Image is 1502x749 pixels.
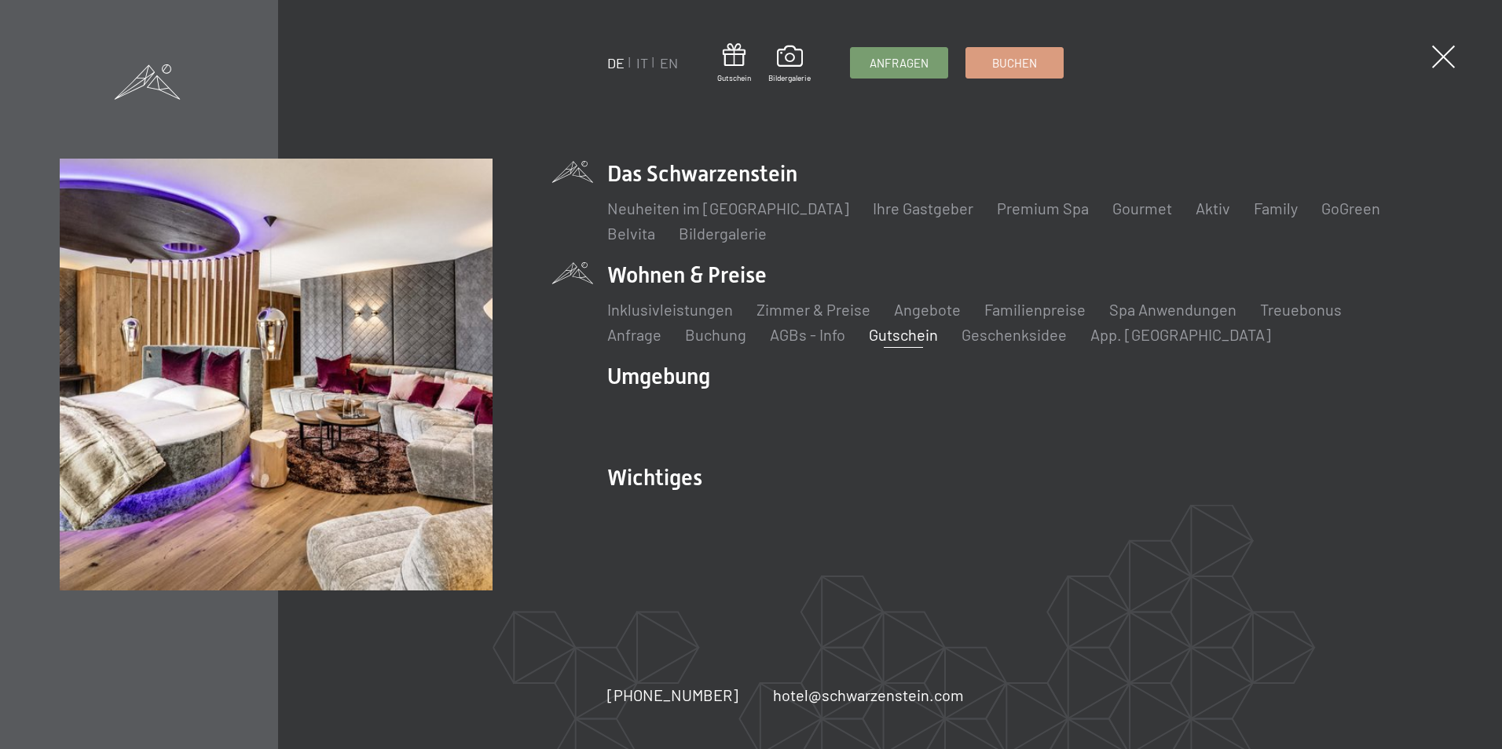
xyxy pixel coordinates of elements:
a: AGBs - Info [770,325,845,344]
span: Gutschein [717,72,751,83]
a: Inklusivleistungen [607,300,733,319]
a: Geschenksidee [962,325,1067,344]
span: Anfragen [870,55,929,71]
a: Bildergalerie [679,224,767,243]
a: Aktiv [1196,199,1230,217]
a: Spa Anwendungen [1109,300,1236,319]
a: IT [636,54,648,71]
a: Gutschein [717,43,751,83]
a: [PHONE_NUMBER] [607,684,738,706]
a: hotel@schwarzenstein.com [773,684,964,706]
a: Anfrage [607,325,661,344]
span: Buchen [992,55,1037,71]
a: Gutschein [869,325,938,344]
a: Familienpreise [984,300,1086,319]
a: Premium Spa [997,199,1089,217]
a: EN [660,54,678,71]
span: [PHONE_NUMBER] [607,685,738,704]
a: Ihre Gastgeber [873,199,973,217]
a: Anfragen [851,48,947,78]
a: Treuebonus [1260,300,1342,319]
span: Bildergalerie [768,72,811,83]
a: Zimmer & Preise [756,300,870,319]
a: DE [607,54,625,71]
a: Belvita [607,224,655,243]
a: Neuheiten im [GEOGRAPHIC_DATA] [607,199,849,217]
a: Angebote [894,300,961,319]
a: App. [GEOGRAPHIC_DATA] [1090,325,1271,344]
a: Family [1254,199,1298,217]
a: Bildergalerie [768,46,811,83]
a: Buchung [685,325,746,344]
a: GoGreen [1321,199,1380,217]
a: Gourmet [1112,199,1172,217]
a: Buchen [966,48,1063,78]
